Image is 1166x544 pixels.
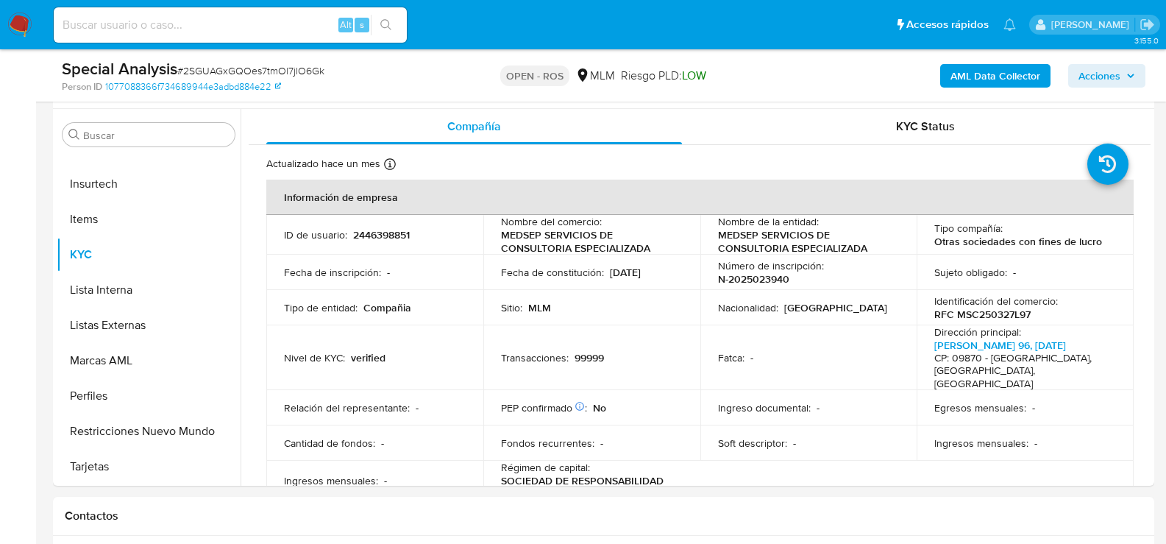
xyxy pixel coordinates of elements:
[384,474,387,487] p: -
[575,68,615,84] div: MLM
[68,129,80,141] button: Buscar
[682,67,706,84] span: LOW
[793,437,796,450] p: -
[57,272,241,308] button: Lista Interna
[83,129,229,142] input: Buscar
[501,351,569,364] p: Transacciones :
[284,474,378,487] p: Ingresos mensuales :
[784,301,887,314] p: [GEOGRAPHIC_DATA]
[1034,437,1037,450] p: -
[1013,266,1016,279] p: -
[934,235,1102,248] p: Otras sociedades con fines de lucro
[177,63,324,78] span: # 2SGUAGxGQOes7tmOl7jlO6Gk
[501,437,594,450] p: Fondos recurrentes :
[381,437,384,450] p: -
[934,266,1007,279] p: Sujeto obligado :
[934,222,1003,235] p: Tipo compañía :
[718,228,894,255] p: MEDSEP SERVICIOS DE CONSULTORIA ESPECIALIZADA
[501,474,677,501] p: SOCIEDAD DE RESPONSABILIDAD LIMITADA DE CAPITAL VARIABLE
[62,80,102,93] b: Person ID
[940,64,1051,88] button: AML Data Collector
[353,228,410,241] p: 2446398851
[57,378,241,414] button: Perfiles
[284,401,410,414] p: Relación del representante :
[416,401,419,414] p: -
[284,228,347,241] p: ID de usuario :
[54,15,407,35] input: Buscar usuario o caso...
[621,68,706,84] span: Riesgo PLD:
[718,351,744,364] p: Fatca :
[57,166,241,202] button: Insurtech
[528,301,551,314] p: MLM
[934,352,1110,391] h4: CP: 09870 - [GEOGRAPHIC_DATA], [GEOGRAPHIC_DATA], [GEOGRAPHIC_DATA]
[57,202,241,237] button: Items
[718,215,819,228] p: Nombre de la entidad :
[1078,64,1120,88] span: Acciones
[934,401,1026,414] p: Egresos mensuales :
[934,325,1021,339] p: Dirección principal :
[934,437,1028,450] p: Ingresos mensuales :
[387,266,390,279] p: -
[1051,18,1134,32] p: cesar.gonzalez@mercadolibre.com.mx
[266,157,380,171] p: Actualizado hace un mes
[610,266,641,279] p: [DATE]
[1003,18,1016,31] a: Notificaciones
[817,401,820,414] p: -
[934,338,1066,353] a: [PERSON_NAME] 96, [DATE]
[501,301,522,314] p: Sitio :
[57,237,241,272] button: KYC
[1068,64,1145,88] button: Acciones
[718,437,787,450] p: Soft descriptor :
[360,18,364,32] span: s
[371,15,401,35] button: search-icon
[500,66,569,86] p: OPEN - ROS
[340,18,352,32] span: Alt
[906,17,989,32] span: Accesos rápidos
[284,266,381,279] p: Fecha de inscripción :
[718,401,811,414] p: Ingreso documental :
[57,449,241,484] button: Tarjetas
[284,351,345,364] p: Nivel de KYC :
[718,272,789,286] p: N-2025023940
[351,351,385,364] p: verified
[501,215,602,228] p: Nombre del comercio :
[750,351,753,364] p: -
[501,401,587,414] p: PEP confirmado :
[934,294,1058,308] p: Identificación del comercio :
[57,308,241,343] button: Listas Externas
[447,118,501,135] span: Compañía
[1032,401,1035,414] p: -
[363,301,411,314] p: Compañia
[57,343,241,378] button: Marcas AML
[600,437,603,450] p: -
[950,64,1040,88] b: AML Data Collector
[718,301,778,314] p: Nacionalidad :
[1140,17,1155,32] a: Salir
[57,414,241,449] button: Restricciones Nuevo Mundo
[718,259,824,272] p: Número de inscripción :
[266,180,1134,215] th: Información de empresa
[593,401,606,414] p: No
[501,228,677,255] p: MEDSEP SERVICIOS DE CONSULTORIA ESPECIALIZADA
[575,351,604,364] p: 99999
[1134,35,1159,46] span: 3.155.0
[896,118,955,135] span: KYC Status
[284,301,358,314] p: Tipo de entidad :
[62,57,177,80] b: Special Analysis
[105,80,281,93] a: 1077088366f734689944e3adbd884e22
[934,308,1031,321] p: RFC MSC250327L97
[65,509,1142,523] h1: Contactos
[501,266,604,279] p: Fecha de constitución :
[501,461,590,474] p: Régimen de capital :
[284,437,375,450] p: Cantidad de fondos :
